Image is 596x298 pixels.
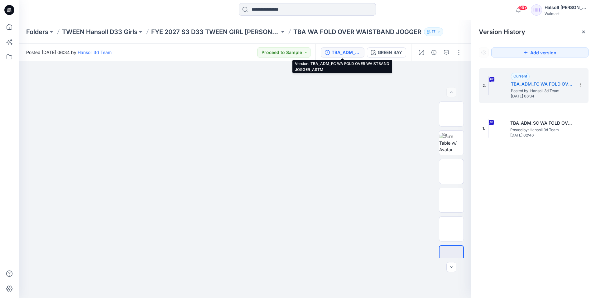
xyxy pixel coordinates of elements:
button: 17 [424,27,443,36]
span: Posted [DATE] 06:34 by [26,49,112,56]
span: Posted by: Hansoll 3d Team [510,127,573,133]
button: TBA_ADM_FC WA FOLD OVER WAISTBAND JOGGER_ASTM [321,47,364,57]
a: FYE 2027 S3 D33 TWEEN GIRL [PERSON_NAME] [151,27,280,36]
div: Halsoll [PERSON_NAME] Girls Design Team [545,4,588,11]
p: TBA WA FOLD OVER WAISTBAND JOGGER [293,27,421,36]
button: Close [581,29,586,34]
div: GREEN BAY [378,49,402,56]
a: Hansoll 3d Team [78,50,112,55]
h5: TBA_ADM_FC WA FOLD OVER WAISTBAND JOGGER_ASTM [511,80,573,88]
h5: TBA_ADM_SC WA FOLD OVER WAISTBAND JOGGER_ASTM [510,119,573,127]
div: TBA_ADM_FC WA FOLD OVER WAISTBAND JOGGER_ASTM [332,49,360,56]
span: [DATE] 02:46 [510,133,573,137]
span: 1. [483,126,485,131]
a: Folders [26,27,48,36]
button: GREEN BAY [367,47,406,57]
span: Posted by: Hansoll 3d Team [511,88,573,94]
img: Turn Table w/ Avatar [439,133,464,153]
div: Walmart [545,11,588,16]
button: Show Hidden Versions [479,47,489,57]
div: HH [531,4,542,16]
span: Version History [479,28,525,36]
span: 99+ [518,5,527,10]
img: TBA_ADM_SC WA FOLD OVER WAISTBAND JOGGER_ASTM [488,119,488,138]
button: Details [429,47,439,57]
span: [DATE] 06:34 [511,94,573,98]
span: 2. [483,83,486,88]
a: TWEEN Hansoll D33 Girls [62,27,137,36]
button: Add version [491,47,589,57]
span: Current [513,74,527,78]
p: 17 [432,28,435,35]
